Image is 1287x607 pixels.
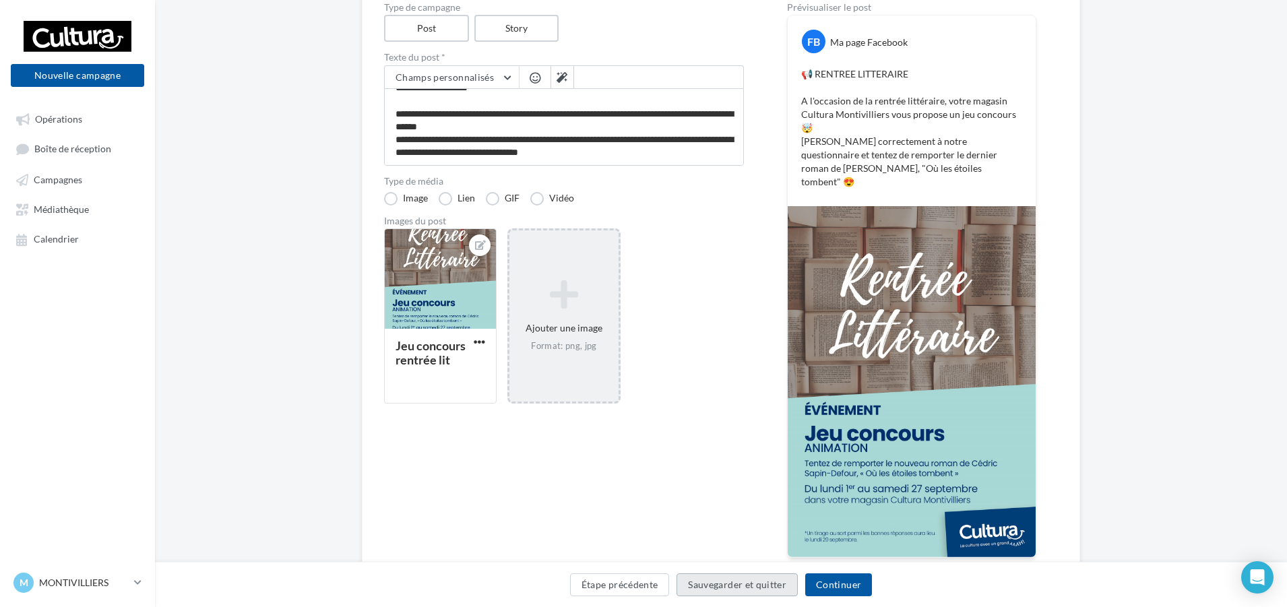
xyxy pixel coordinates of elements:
[385,66,519,89] button: Champs personnalisés
[787,558,1036,575] div: La prévisualisation est non-contractuelle
[801,67,1022,189] p: 📢 RENTREE LITTERAIRE A l'occasion de la rentrée littéraire, votre magasin Cultura Montivilliers v...
[8,136,147,161] a: Boîte de réception
[530,192,574,205] label: Vidéo
[805,573,872,596] button: Continuer
[384,15,469,42] label: Post
[39,576,129,589] p: MONTIVILLIERS
[8,226,147,251] a: Calendrier
[830,36,908,49] div: Ma page Facebook
[802,30,825,53] div: FB
[787,3,1036,12] div: Prévisualiser le post
[8,197,147,221] a: Médiathèque
[11,570,144,596] a: M MONTIVILLIERS
[384,192,428,205] label: Image
[34,234,79,245] span: Calendrier
[34,143,111,155] span: Boîte de réception
[439,192,475,205] label: Lien
[396,338,466,367] div: Jeu concours rentrée lit
[20,576,28,589] span: M
[570,573,670,596] button: Étape précédente
[1241,561,1274,594] div: Open Intercom Messenger
[35,113,82,125] span: Opérations
[8,106,147,131] a: Opérations
[11,64,144,87] button: Nouvelle campagne
[474,15,559,42] label: Story
[677,573,798,596] button: Sauvegarder et quitter
[34,203,89,215] span: Médiathèque
[34,174,82,185] span: Campagnes
[396,71,494,83] span: Champs personnalisés
[486,192,520,205] label: GIF
[8,167,147,191] a: Campagnes
[384,216,744,226] div: Images du post
[384,3,744,12] label: Type de campagne
[384,53,744,62] label: Texte du post *
[384,177,744,186] label: Type de média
